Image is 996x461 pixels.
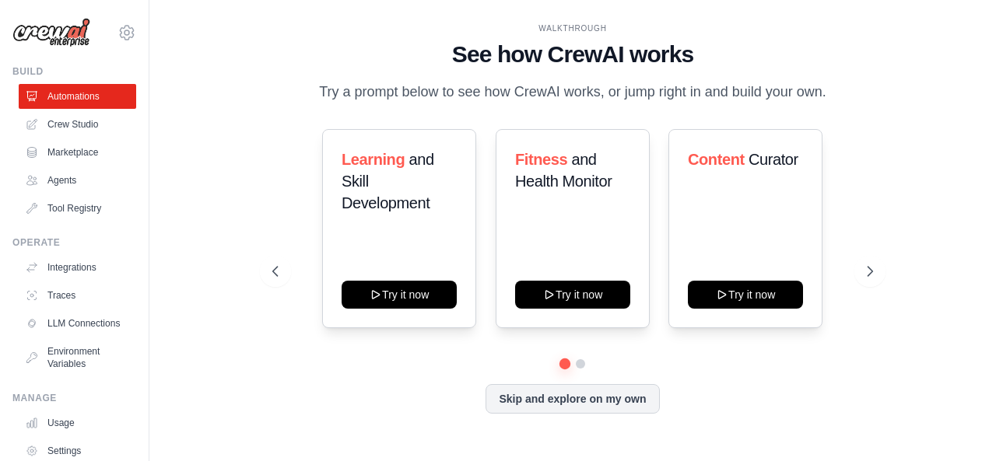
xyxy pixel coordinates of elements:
[311,81,834,103] p: Try a prompt below to see how CrewAI works, or jump right in and build your own.
[918,386,996,461] iframe: Chat Widget
[19,196,136,221] a: Tool Registry
[749,151,798,168] span: Curator
[19,84,136,109] a: Automations
[19,339,136,376] a: Environment Variables
[272,40,872,68] h1: See how CrewAI works
[12,392,136,404] div: Manage
[12,18,90,47] img: Logo
[515,151,567,168] span: Fitness
[12,236,136,249] div: Operate
[19,410,136,435] a: Usage
[19,255,136,280] a: Integrations
[19,311,136,336] a: LLM Connections
[19,168,136,193] a: Agents
[515,281,630,309] button: Try it now
[19,140,136,165] a: Marketplace
[19,112,136,137] a: Crew Studio
[342,151,434,211] span: and Skill Development
[486,384,659,414] button: Skip and explore on my own
[688,151,745,168] span: Content
[12,65,136,78] div: Build
[19,283,136,308] a: Traces
[688,281,803,309] button: Try it now
[515,151,612,190] span: and Health Monitor
[342,151,405,168] span: Learning
[342,281,457,309] button: Try it now
[272,23,872,34] div: WALKTHROUGH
